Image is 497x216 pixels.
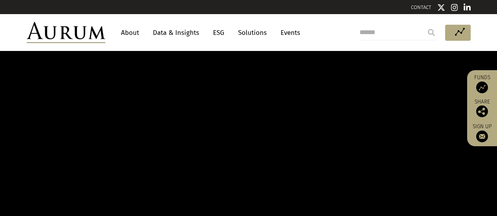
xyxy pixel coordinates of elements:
[411,4,431,10] a: CONTACT
[149,25,203,40] a: Data & Insights
[451,4,458,11] img: Instagram icon
[234,25,271,40] a: Solutions
[476,105,488,117] img: Share this post
[471,123,493,142] a: Sign up
[476,131,488,142] img: Sign up to our newsletter
[471,99,493,117] div: Share
[277,25,300,40] a: Events
[471,74,493,93] a: Funds
[437,4,445,11] img: Twitter icon
[476,82,488,93] img: Access Funds
[209,25,228,40] a: ESG
[27,22,105,43] img: Aurum
[464,4,471,11] img: Linkedin icon
[117,25,143,40] a: About
[424,25,439,40] input: Submit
